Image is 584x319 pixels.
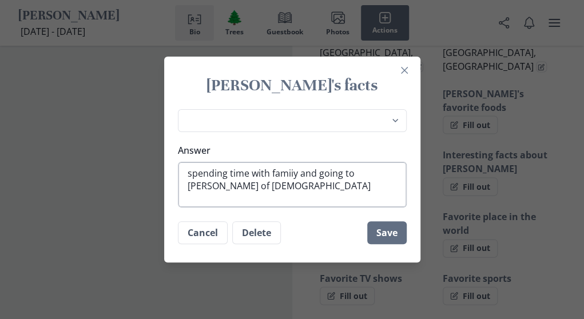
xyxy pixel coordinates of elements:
label: Answer [178,143,400,157]
button: Delete [232,221,281,244]
select: Question [178,109,407,133]
textarea: spending time with famiiy and going to [PERSON_NAME] of [DEMOGRAPHIC_DATA] [178,162,407,208]
button: Save [367,221,407,244]
button: Close [395,61,414,79]
button: Cancel [178,221,228,244]
h1: [PERSON_NAME]'s facts [178,75,407,95]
